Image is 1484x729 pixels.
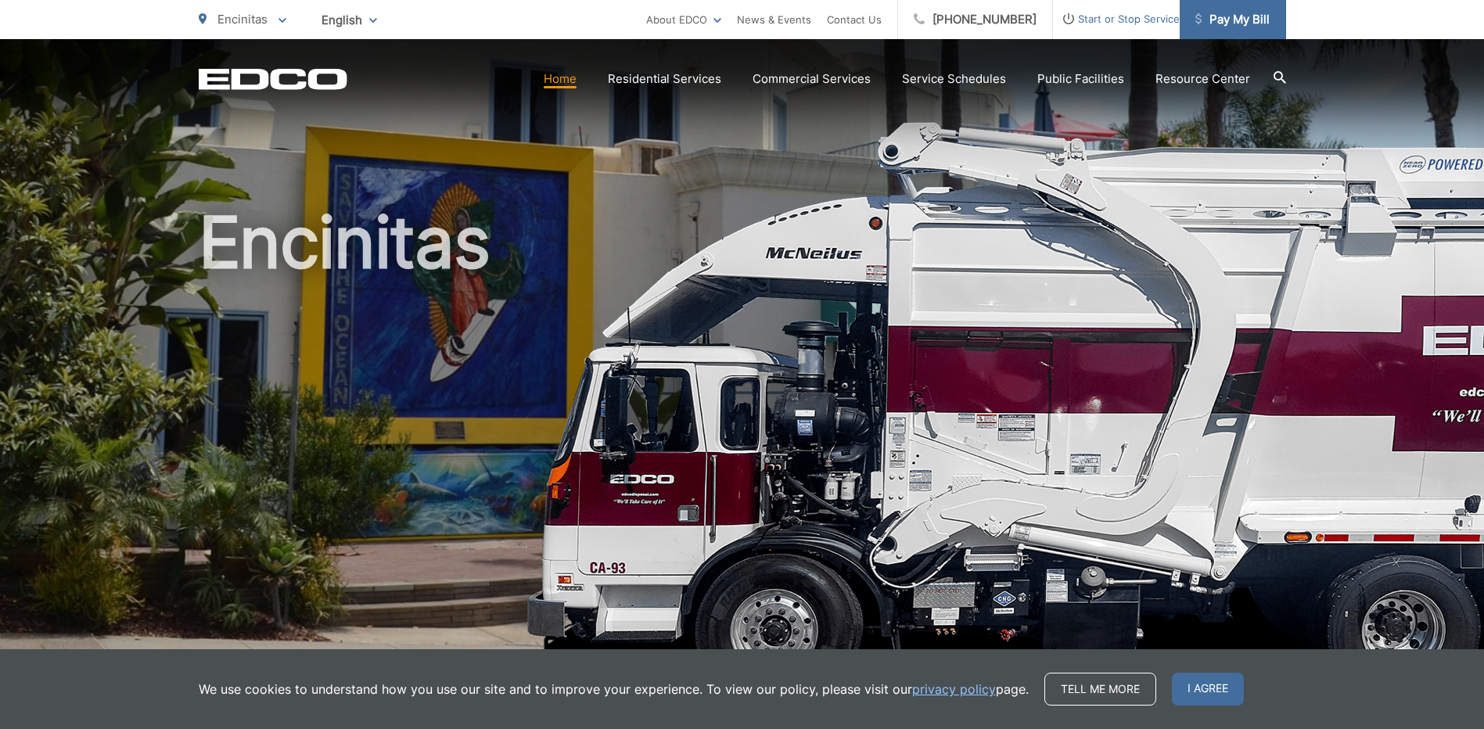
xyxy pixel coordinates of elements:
a: Resource Center [1155,70,1250,88]
span: English [310,6,389,34]
a: News & Events [737,10,811,29]
a: Residential Services [608,70,721,88]
span: I agree [1172,673,1244,706]
a: Tell me more [1044,673,1156,706]
a: About EDCO [646,10,721,29]
a: Commercial Services [753,70,871,88]
a: Contact Us [827,10,882,29]
a: Public Facilities [1037,70,1124,88]
span: Pay My Bill [1195,10,1270,29]
a: EDCD logo. Return to the homepage. [199,68,347,90]
a: Home [544,70,577,88]
h1: Encinitas [199,203,1286,698]
a: Service Schedules [902,70,1006,88]
a: privacy policy [912,680,996,698]
span: Encinitas [217,12,268,27]
p: We use cookies to understand how you use our site and to improve your experience. To view our pol... [199,680,1029,698]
